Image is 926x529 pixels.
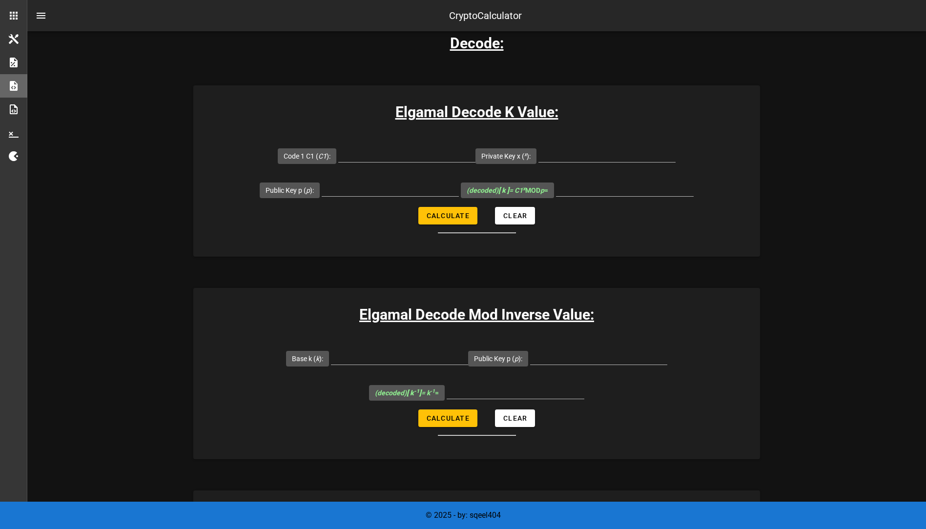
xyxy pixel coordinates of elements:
[193,304,760,326] h3: Elgamal Decode Mod Inverse Value:
[418,409,477,427] button: Calculate
[426,510,501,520] span: © 2025 - by: sqeel404
[495,207,535,224] button: Clear
[467,186,548,194] span: MOD =
[29,4,53,27] button: nav-menu-toggle
[284,151,330,161] label: Code 1 C1 ( ):
[503,212,527,220] span: Clear
[426,212,470,220] span: Calculate
[450,32,504,54] h3: Decode:
[306,186,310,194] i: p
[514,355,518,363] i: p
[481,151,531,161] label: Private Key x ( ):
[474,354,522,364] label: Public Key p ( ):
[523,185,525,192] sup: x
[316,355,319,363] i: k
[467,186,525,194] i: (decoded) = C1
[540,186,544,194] i: p
[318,152,327,160] i: C1
[498,186,509,194] b: [ k ]
[292,354,323,364] label: Base k ( ):
[495,409,535,427] button: Clear
[426,414,470,422] span: Calculate
[193,101,760,123] h3: Elgamal Decode K Value:
[266,185,314,195] label: Public Key p ( ):
[418,207,477,224] button: Calculate
[407,389,421,397] b: [ k ]
[375,389,439,397] span: =
[524,151,527,158] sup: x
[503,414,527,422] span: Clear
[430,388,435,394] sup: -1
[375,389,435,397] i: (decoded) = k
[414,388,419,394] sup: -1
[449,8,522,23] div: CryptoCalculator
